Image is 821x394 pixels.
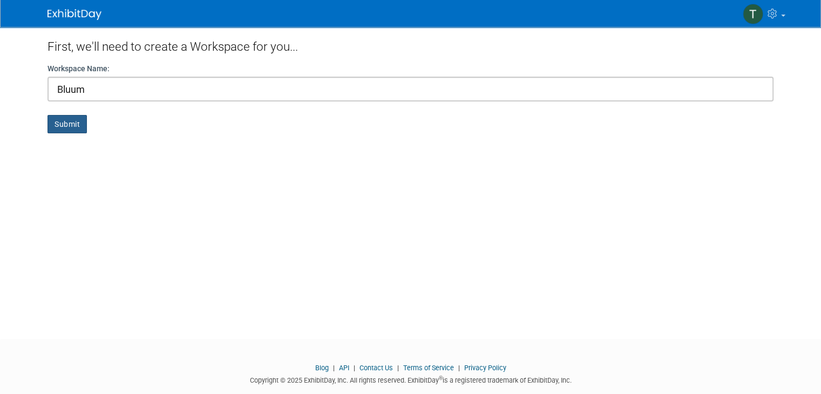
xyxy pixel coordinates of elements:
[48,27,773,63] div: First, we'll need to create a Workspace for you...
[395,364,402,372] span: |
[439,375,443,381] sup: ®
[315,364,329,372] a: Blog
[339,364,349,372] a: API
[359,364,393,372] a: Contact Us
[48,9,101,20] img: ExhibitDay
[456,364,463,372] span: |
[330,364,337,372] span: |
[48,63,110,74] label: Workspace Name:
[403,364,454,372] a: Terms of Service
[351,364,358,372] span: |
[48,115,87,133] button: Submit
[743,4,763,24] img: Ty Calwell
[464,364,506,372] a: Privacy Policy
[48,77,773,101] input: Name of your organization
